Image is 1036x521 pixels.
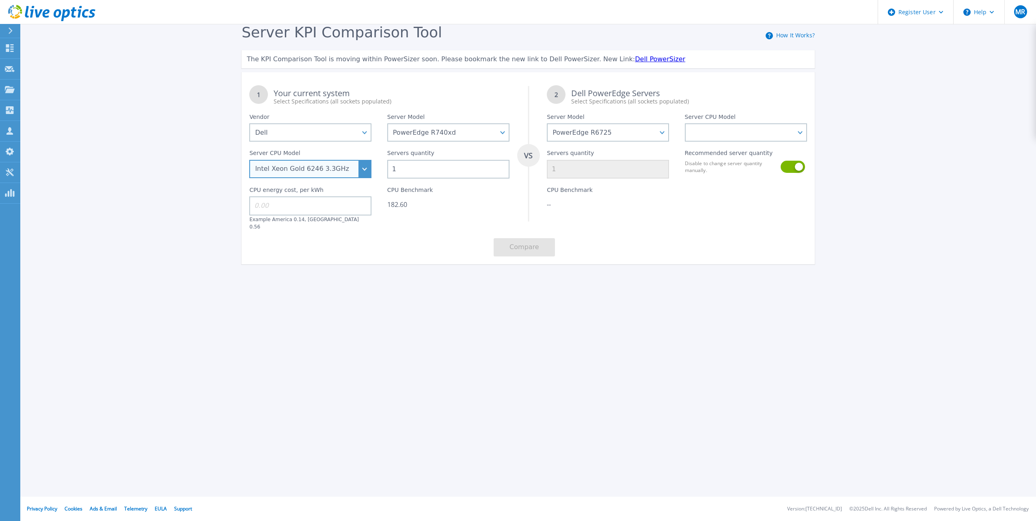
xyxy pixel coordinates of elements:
[547,200,669,209] div: --
[776,31,815,39] a: How It Works?
[90,505,117,512] a: Ads & Email
[387,187,433,196] label: CPU Benchmark
[249,217,359,230] label: Example America 0.14, [GEOGRAPHIC_DATA] 0.56
[571,89,807,105] div: Dell PowerEdge Servers
[124,505,147,512] a: Telemetry
[787,506,842,512] li: Version: [TECHNICAL_ID]
[27,505,57,512] a: Privacy Policy
[249,114,269,123] label: Vendor
[1015,9,1025,15] span: MR
[685,150,773,159] label: Recommended server quantity
[249,187,324,196] label: CPU energy cost, per kWh
[257,90,261,99] tspan: 1
[524,151,533,160] tspan: VS
[555,90,558,99] tspan: 2
[547,150,594,159] label: Servers quantity
[387,114,425,123] label: Server Model
[274,89,509,105] div: Your current system
[155,505,167,512] a: EULA
[685,160,776,174] label: Disable to change server quantity manually.
[247,55,635,63] span: The KPI Comparison Tool is moving within PowerSizer soon. Please bookmark the new link to Dell Po...
[547,187,593,196] label: CPU Benchmark
[249,196,371,215] input: 0.00
[571,97,807,105] div: Select Specifications (all sockets populated)
[65,505,82,512] a: Cookies
[934,506,1029,512] li: Powered by Live Optics, a Dell Technology
[685,114,736,123] label: Server CPU Model
[387,200,509,209] div: 182.60
[174,505,192,512] a: Support
[274,97,509,105] div: Select Specifications (all sockets populated)
[242,24,442,41] span: Server KPI Comparison Tool
[547,114,584,123] label: Server Model
[249,150,300,159] label: Server CPU Model
[387,150,434,159] label: Servers quantity
[849,506,927,512] li: © 2025 Dell Inc. All Rights Reserved
[635,55,685,63] a: Dell PowerSizer
[494,238,555,256] button: Compare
